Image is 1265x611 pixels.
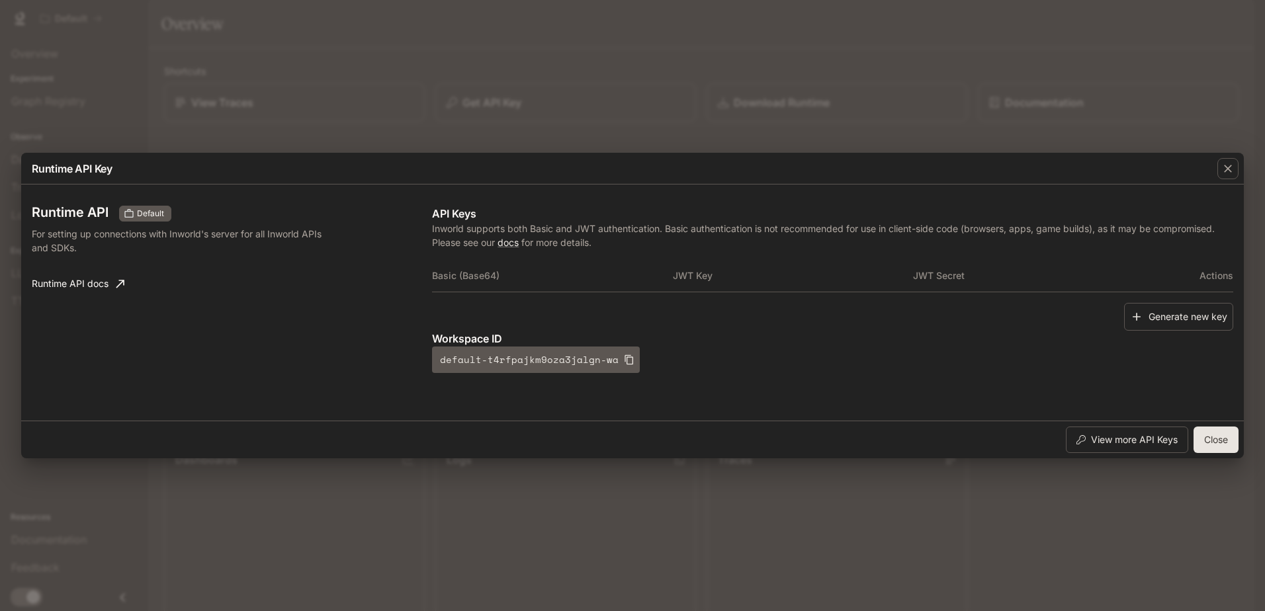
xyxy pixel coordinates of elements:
button: View more API Keys [1066,427,1188,453]
a: Runtime API docs [26,270,130,297]
span: Default [132,208,169,220]
p: Inworld supports both Basic and JWT authentication. Basic authentication is not recommended for u... [432,222,1233,249]
h3: Runtime API [32,206,109,219]
p: Runtime API Key [32,161,112,177]
button: Close [1194,427,1239,453]
th: Actions [1153,260,1233,292]
p: Workspace ID [432,331,1233,346]
button: default-t4rfpajkm9oza3jalgn-wa [432,346,640,373]
p: For setting up connections with Inworld's server for all Inworld APIs and SDKs. [32,227,324,255]
th: Basic (Base64) [432,260,672,292]
th: JWT Secret [913,260,1153,292]
a: docs [498,237,519,248]
div: These keys will apply to your current workspace only [119,206,171,222]
button: Generate new key [1124,303,1233,331]
p: API Keys [432,206,1233,222]
th: JWT Key [673,260,913,292]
